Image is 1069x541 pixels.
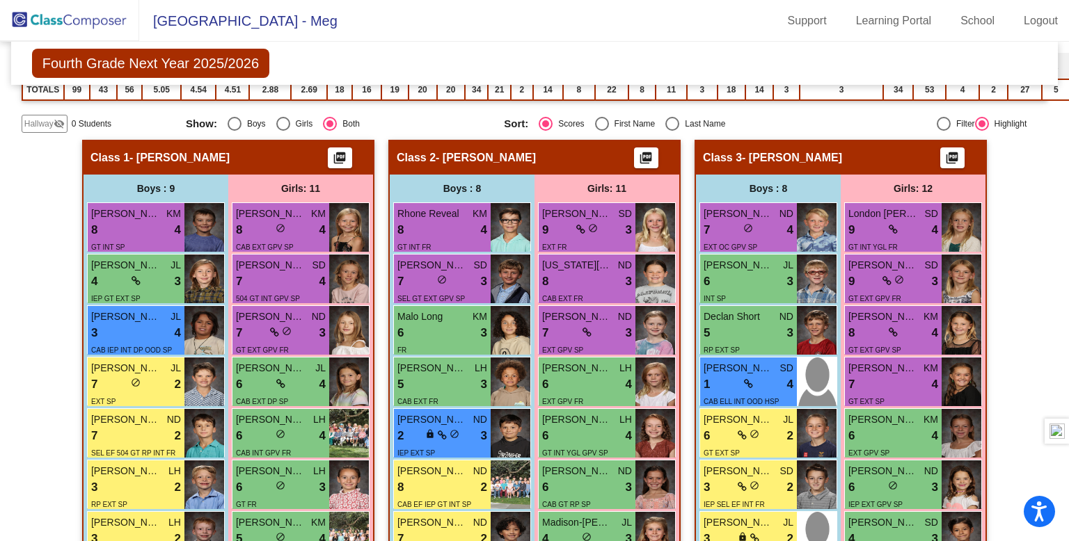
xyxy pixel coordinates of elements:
[848,273,855,291] span: 9
[679,118,725,130] div: Last Name
[932,273,938,291] span: 3
[236,501,257,508] span: GT FR
[64,79,90,100] td: 99
[236,464,306,478] span: [PERSON_NAME]
[236,221,242,239] span: 8
[319,324,326,342] span: 3
[481,221,487,239] span: 4
[542,221,548,239] span: 9
[704,346,740,354] span: RP EXT SP
[609,118,656,130] div: First Name
[750,481,759,490] span: do_not_disturb_alt
[481,478,487,496] span: 2
[619,207,632,221] span: SD
[181,79,216,100] td: 4.54
[397,478,404,496] span: 8
[319,376,326,394] span: 4
[780,464,793,478] span: SD
[704,376,710,394] span: 1
[175,478,181,496] span: 2
[473,464,487,478] span: ND
[626,221,632,239] span: 3
[783,412,793,427] span: JL
[236,273,242,291] span: 7
[131,378,141,387] span: do_not_disturb_alt
[236,324,242,342] span: 7
[91,207,161,221] span: [PERSON_NAME]
[397,258,467,273] span: [PERSON_NAME]
[166,207,181,221] span: KM
[291,79,326,100] td: 2.69
[282,326,292,336] span: do_not_disturb_alt
[22,79,64,100] td: TOTALS
[504,118,528,130] span: Sort:
[542,243,567,251] span: EXT FR
[236,478,242,496] span: 6
[848,243,898,251] span: GT INT YGL FR
[563,79,595,100] td: 8
[913,79,946,100] td: 53
[779,309,793,324] span: ND
[588,223,598,233] span: do_not_disturb_alt
[626,324,632,342] span: 3
[542,398,583,405] span: EXT GPV FR
[848,427,855,445] span: 6
[436,151,536,165] span: - [PERSON_NAME]
[186,117,493,131] mat-radio-group: Select an option
[542,207,612,221] span: [PERSON_NAME]
[249,79,291,100] td: 2.88
[32,49,269,78] span: Fourth Grade Next Year 2025/2026
[704,464,773,478] span: [PERSON_NAME]
[542,346,583,354] span: EXT GPV SP
[397,412,467,427] span: [PERSON_NAME] [PERSON_NAME]
[91,464,161,478] span: [PERSON_NAME] [PERSON_NAME]
[236,412,306,427] span: [PERSON_NAME]
[542,412,612,427] span: [PERSON_NAME]
[450,429,459,439] span: do_not_disturb_alt
[397,151,436,165] span: Class 2
[72,118,111,130] span: 0 Students
[216,79,249,100] td: 4.51
[425,429,435,439] span: lock
[932,478,938,496] span: 3
[91,295,141,302] span: IEP GT EXT SP
[91,427,97,445] span: 7
[91,515,161,530] span: [PERSON_NAME]
[397,295,465,302] span: SEL GT EXT GPV SP
[533,79,563,100] td: 14
[848,478,855,496] span: 6
[390,175,534,202] div: Boys : 8
[696,175,841,202] div: Boys : 8
[315,361,326,376] span: JL
[91,361,161,376] span: [PERSON_NAME] [PERSON_NAME]
[745,79,773,100] td: 14
[542,324,548,342] span: 7
[848,346,901,354] span: GT EXT GPV SP
[542,449,608,457] span: GT INT YGL GPV SP
[91,221,97,239] span: 8
[236,398,288,405] span: CAB EXT DP SP
[925,258,938,273] span: SD
[848,258,918,273] span: [PERSON_NAME]
[319,221,326,239] span: 4
[352,79,381,100] td: 16
[465,79,489,100] td: 34
[236,309,306,324] span: [PERSON_NAME]
[656,79,687,100] td: 11
[704,361,773,376] span: [PERSON_NAME] [PERSON_NAME]
[848,221,855,239] span: 9
[944,151,960,170] mat-icon: picture_as_pdf
[90,79,117,100] td: 43
[397,427,404,445] span: 2
[951,118,975,130] div: Filter
[331,151,348,170] mat-icon: picture_as_pdf
[703,151,742,165] span: Class 3
[397,376,404,394] span: 5
[542,464,612,478] span: [PERSON_NAME]
[787,221,793,239] span: 4
[742,151,842,165] span: - [PERSON_NAME]
[175,427,181,445] span: 2
[542,478,548,496] span: 6
[175,221,181,239] span: 4
[319,478,326,496] span: 3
